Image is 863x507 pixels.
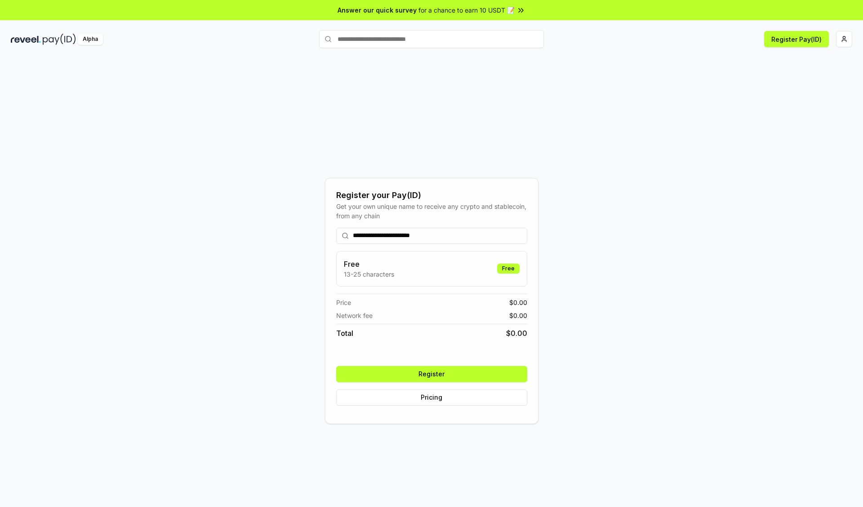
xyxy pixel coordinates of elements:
[509,311,527,320] span: $ 0.00
[344,259,394,269] h3: Free
[336,366,527,382] button: Register
[344,269,394,279] p: 13-25 characters
[11,34,41,45] img: reveel_dark
[338,5,417,15] span: Answer our quick survey
[336,202,527,220] div: Get your own unique name to receive any crypto and stablecoin, from any chain
[497,264,520,273] div: Free
[509,298,527,307] span: $ 0.00
[336,389,527,406] button: Pricing
[336,189,527,202] div: Register your Pay(ID)
[418,5,515,15] span: for a chance to earn 10 USDT 📝
[336,311,373,320] span: Network fee
[336,328,353,339] span: Total
[43,34,76,45] img: pay_id
[336,298,351,307] span: Price
[78,34,103,45] div: Alpha
[506,328,527,339] span: $ 0.00
[764,31,829,47] button: Register Pay(ID)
